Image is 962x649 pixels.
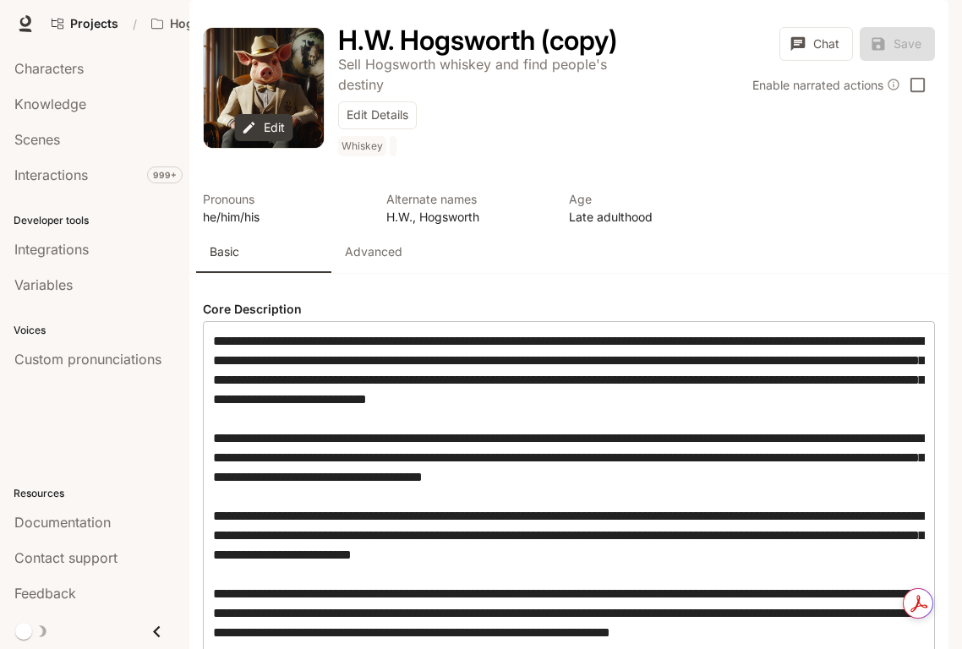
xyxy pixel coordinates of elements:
p: he/him/his [203,208,366,226]
p: Age [569,190,732,208]
p: Advanced [345,243,402,260]
button: Open character details dialog [569,190,732,226]
p: Basic [210,243,239,260]
button: Open character details dialog [386,190,549,226]
div: Enable narrated actions [752,76,900,94]
a: Go to projects [44,7,126,41]
button: Chat [779,27,853,61]
div: Avatar image [204,28,324,148]
button: Edit [235,114,293,142]
button: Open character details dialog [203,190,366,226]
h1: H.W. Hogsworth (copy) [338,24,617,57]
p: Pronouns [203,190,366,208]
p: Sell Hogsworth whiskey and find people's destiny [338,56,607,93]
button: Open character details dialog [338,54,630,95]
button: Edit Details [338,101,417,129]
button: Open workspace menu [144,7,261,41]
p: Whiskey [342,139,383,153]
p: H.W., Hogsworth [386,208,549,226]
p: Late adulthood [569,208,732,226]
p: Hogsworth [170,17,235,31]
button: Open character details dialog [338,27,617,54]
span: Whiskey [338,136,390,156]
h4: Core Description [203,301,935,318]
button: Open character avatar dialog [204,28,324,148]
div: / [126,15,144,33]
span: Projects [70,17,118,31]
button: Open character details dialog [338,136,400,163]
p: Alternate names [386,190,549,208]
